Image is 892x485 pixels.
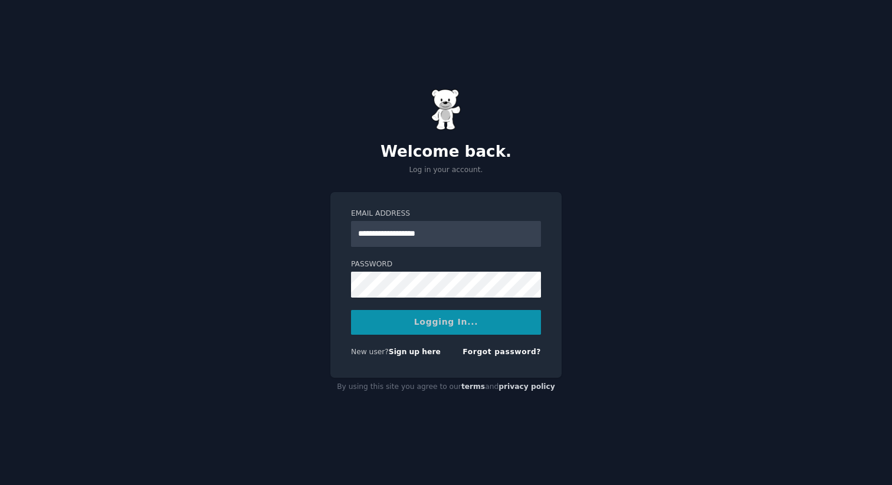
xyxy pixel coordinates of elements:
img: Gummy Bear [431,89,461,130]
a: Sign up here [389,348,441,356]
a: privacy policy [499,382,555,391]
div: By using this site you agree to our and [330,378,562,397]
h2: Welcome back. [330,143,562,161]
p: Log in your account. [330,165,562,176]
a: terms [461,382,485,391]
span: New user? [351,348,389,356]
label: Password [351,259,541,270]
label: Email Address [351,209,541,219]
a: Forgot password? [463,348,541,356]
